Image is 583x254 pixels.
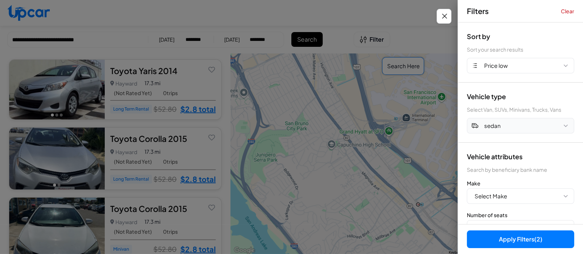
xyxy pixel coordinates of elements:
[467,118,574,133] button: sedan
[484,62,508,70] span: Price low
[467,31,574,41] div: Sort by
[484,122,501,130] span: sedan
[467,106,574,114] div: Select Van, SUVs, Minivans, Trucks, Vans
[467,180,574,187] div: Make
[467,211,574,219] div: Number of seats
[467,46,574,53] div: Sort your search results
[467,152,574,161] div: Vehicle attributes
[467,166,574,174] div: Search by beneficiary bank name
[437,9,451,24] button: Close filters
[475,192,507,201] span: Select Make
[467,230,574,248] button: Apply Filters(2)
[467,220,574,236] button: Select Seats
[561,7,574,15] button: Clear
[467,188,574,204] button: Select Make
[467,58,574,73] button: Price low
[467,6,489,16] span: Filters
[467,91,574,101] div: Vehicle type
[483,224,517,232] span: Select Seats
